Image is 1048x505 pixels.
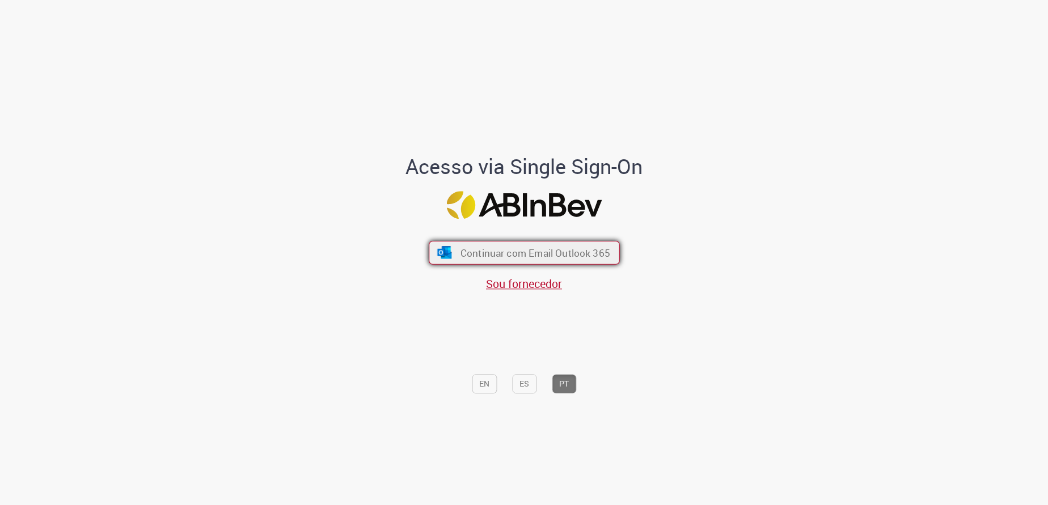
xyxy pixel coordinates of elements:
button: EN [472,374,497,393]
img: Logo ABInBev [446,192,602,219]
h1: Acesso via Single Sign-On [367,155,682,178]
button: ícone Azure/Microsoft 360 Continuar com Email Outlook 365 [429,241,620,265]
img: ícone Azure/Microsoft 360 [436,247,453,259]
span: Continuar com Email Outlook 365 [460,246,610,259]
button: PT [552,374,576,393]
a: Sou fornecedor [486,277,562,292]
button: ES [512,374,536,393]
